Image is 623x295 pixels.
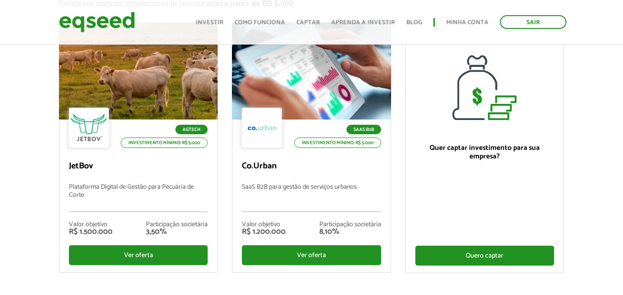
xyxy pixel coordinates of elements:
div: 8,10% [319,228,381,236]
a: Minha conta [446,19,489,26]
div: Ver oferta [69,245,208,265]
div: Participação societária [146,221,208,228]
div: 3,50% [146,228,208,236]
a: Como funciona [235,19,285,26]
div: R$ 1.200.000 [242,228,286,236]
a: Blog [406,19,422,26]
p: Quer captar investimento para sua empresa? [415,144,554,161]
div: Participação societária [319,221,381,228]
p: JetBov [69,161,208,172]
p: Plataforma Digital de Gestão para Pecuária de Corte [69,184,208,212]
a: Quer captar investimento para sua empresa? Quero captar [405,22,564,273]
p: SaaS B2B para gestão de serviços urbanos [242,184,381,212]
p: Agtech [175,125,208,134]
img: EqSeed [59,9,135,35]
a: Investir [196,19,223,26]
div: Quero captar [415,246,554,266]
p: Investimento mínimo: R$ 5.000 [121,138,208,148]
div: Valor objetivo [242,221,286,228]
p: Investimento mínimo: R$ 5.000 [294,138,381,148]
div: Ver oferta [242,245,381,265]
a: Agtech Investimento mínimo: R$ 5.000 JetBov Plataforma Digital de Gestão para Pecuária de Corte V... [59,22,218,273]
div: R$ 1.500.000 [69,228,113,236]
div: Valor objetivo [69,221,113,228]
p: Co.Urban [242,161,381,172]
a: Sair [500,15,566,29]
a: Aprenda a investir [331,19,395,26]
p: SaaS B2B [346,125,381,134]
a: Captar [297,19,320,26]
a: SaaS B2B Investimento mínimo: R$ 5.000 Co.Urban SaaS B2B para gestão de serviços urbanos Valor ob... [232,22,391,273]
